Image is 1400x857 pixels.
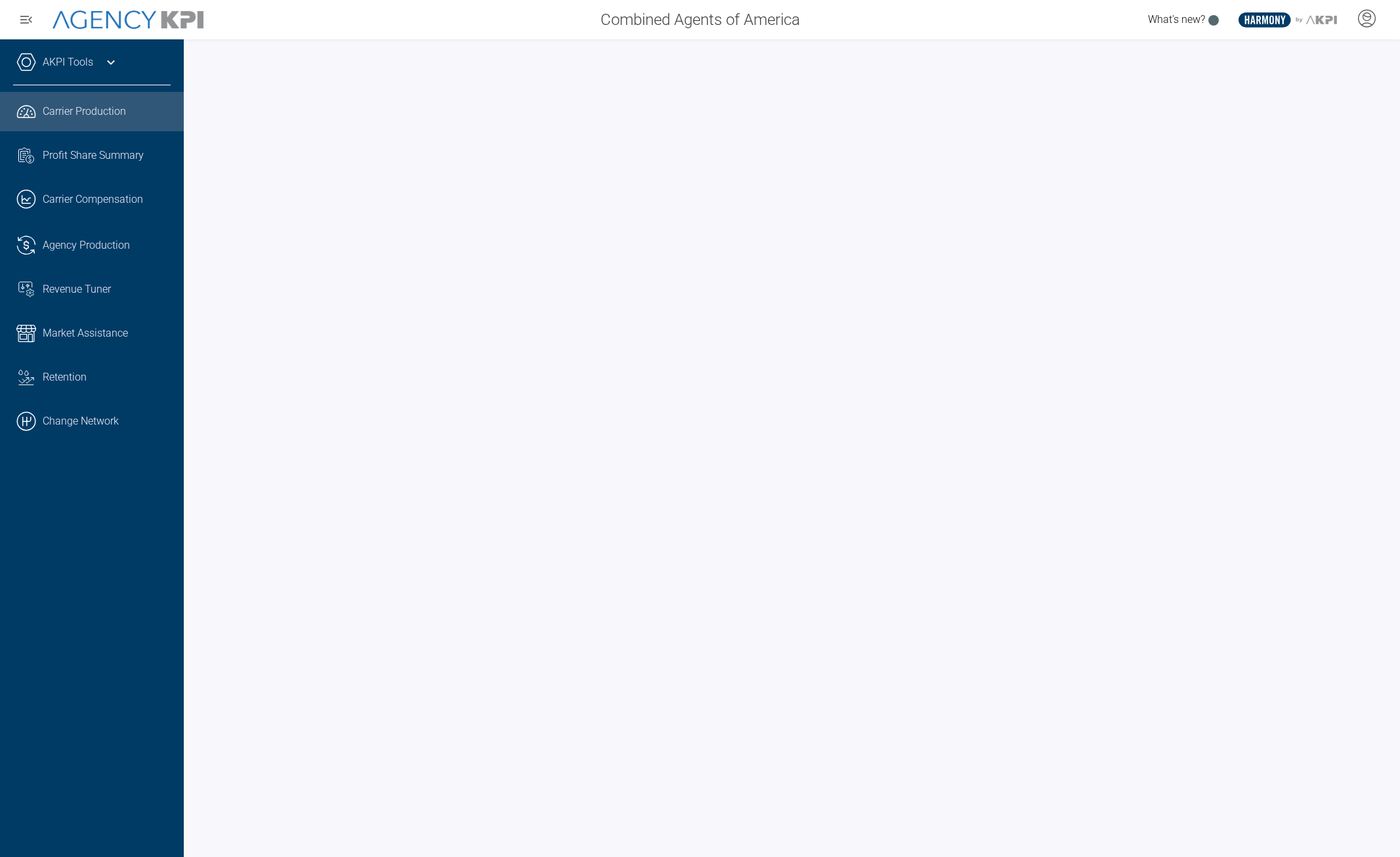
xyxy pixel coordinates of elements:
span: Market Assistance [43,325,128,341]
span: Profit Share Summary [43,148,144,163]
a: AKPI Tools [43,54,93,70]
span: Revenue Tuner [43,282,111,297]
span: Carrier Production [43,104,126,119]
div: Retention [43,369,171,385]
img: AgencyKPI [53,10,203,30]
span: Agency Production [43,238,130,253]
span: What's new? [1148,13,1205,26]
span: Combined Agents of America [601,8,800,31]
span: Carrier Compensation [43,192,143,207]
